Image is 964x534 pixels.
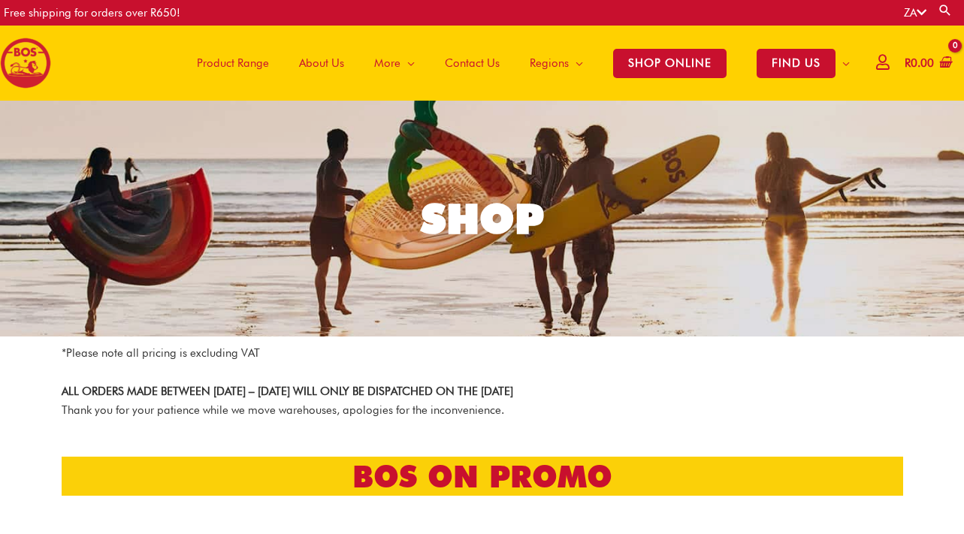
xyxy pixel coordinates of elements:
a: Search button [938,3,953,17]
strong: ALL ORDERS MADE BETWEEN [DATE] – [DATE] WILL ONLY BE DISPATCHED ON THE [DATE] [62,385,513,398]
nav: Site Navigation [171,26,865,101]
div: SHOP [421,198,544,240]
span: SHOP ONLINE [613,49,727,78]
a: SHOP ONLINE [598,26,742,101]
span: Regions [530,41,569,86]
bdi: 0.00 [905,56,934,70]
a: Regions [515,26,598,101]
span: Contact Us [445,41,500,86]
p: Thank you for your patience while we move warehouses, apologies for the inconvenience. [62,382,903,420]
a: View Shopping Cart, empty [902,47,953,80]
span: R [905,56,911,70]
p: *Please note all pricing is excluding VAT [62,344,903,363]
a: Product Range [182,26,284,101]
h2: bos on promo [62,457,903,496]
a: About Us [284,26,359,101]
a: More [359,26,430,101]
span: FIND US [757,49,836,78]
span: More [374,41,400,86]
a: ZA [904,6,926,20]
span: About Us [299,41,344,86]
a: Contact Us [430,26,515,101]
span: Product Range [197,41,269,86]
